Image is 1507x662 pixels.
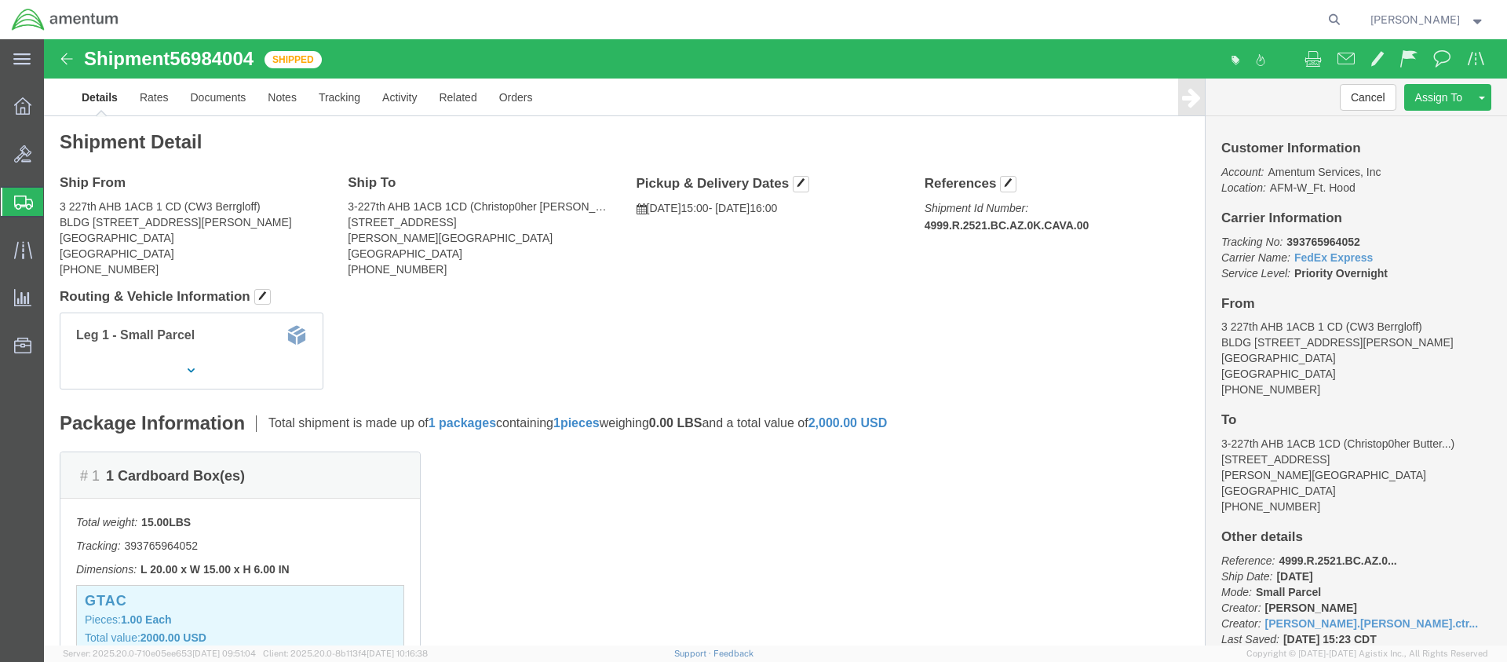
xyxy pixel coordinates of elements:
img: logo [11,8,119,31]
span: Client: 2025.20.0-8b113f4 [263,649,428,658]
a: Support [674,649,713,658]
span: Copyright © [DATE]-[DATE] Agistix Inc., All Rights Reserved [1246,647,1488,660]
button: [PERSON_NAME] [1370,10,1486,29]
span: Server: 2025.20.0-710e05ee653 [63,649,256,658]
span: Ronald Pineda [1370,11,1460,28]
a: Feedback [713,649,753,658]
span: [DATE] 09:51:04 [192,649,256,658]
iframe: FS Legacy Container [44,39,1507,646]
span: [DATE] 10:16:38 [367,649,428,658]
